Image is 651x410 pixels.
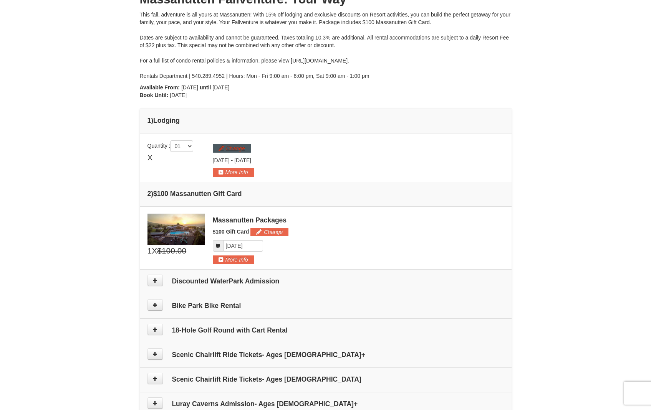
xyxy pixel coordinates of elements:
h4: 1 Lodging [147,117,504,124]
h4: Bike Park Bike Rental [147,302,504,310]
span: [DATE] [181,84,198,91]
button: More Info [213,168,254,176]
span: ) [151,190,153,198]
span: [DATE] [213,157,230,163]
button: Change [213,144,251,153]
span: 1 [147,245,152,257]
span: X [152,245,157,257]
h4: Luray Caverns Admission- Ages [DEMOGRAPHIC_DATA]+ [147,400,504,408]
div: Massanutten Packages [213,216,504,224]
h4: 18-Hole Golf Round with Cart Rental [147,326,504,334]
button: Change [250,228,288,236]
span: $100.00 [157,245,186,257]
strong: Book Until: [140,92,169,98]
div: This fall, adventure is all yours at Massanutten! With 15% off lodging and exclusive discounts on... [140,11,512,80]
span: [DATE] [212,84,229,91]
strong: Available From: [140,84,180,91]
span: [DATE] [234,157,251,163]
img: 6619879-1.jpg [147,214,205,245]
strong: until [200,84,211,91]
h4: 2 $100 Massanutten Gift Card [147,190,504,198]
span: - [231,157,233,163]
span: X [147,152,153,163]
span: ) [151,117,153,124]
h4: Scenic Chairlift Ride Tickets- Ages [DEMOGRAPHIC_DATA] [147,375,504,383]
h4: Scenic Chairlift Ride Tickets- Ages [DEMOGRAPHIC_DATA]+ [147,351,504,359]
h4: Discounted WaterPark Admission [147,277,504,285]
span: [DATE] [170,92,187,98]
span: $100 Gift Card [213,229,249,235]
button: More Info [213,255,254,264]
span: Quantity : [147,143,194,149]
